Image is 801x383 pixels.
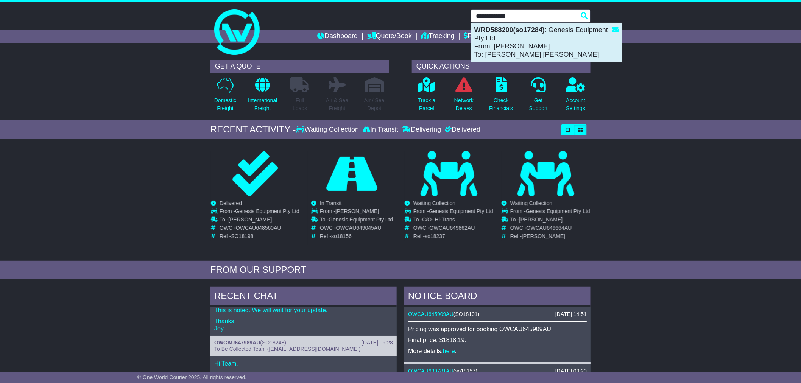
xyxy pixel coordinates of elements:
a: GetSupport [529,77,548,117]
span: Waiting Collection [413,200,456,206]
div: : Genesis Equipment Pty Ltd From: [PERSON_NAME] To: [PERSON_NAME] [PERSON_NAME] [471,23,622,62]
span: SO18101 [455,311,478,317]
a: Tracking [421,30,455,43]
p: Track a Parcel [418,97,435,112]
p: Thanks, Joy [214,318,393,332]
p: Pricing was approved for booking OWCAU645909AU. [408,325,587,333]
td: From - [413,208,493,216]
div: NOTICE BOARD [404,287,591,307]
span: OWCAU648560AU [236,225,281,231]
span: [PERSON_NAME] [228,216,272,223]
div: ( ) [408,368,587,374]
p: International Freight [248,97,277,112]
p: Air / Sea Depot [364,97,385,112]
td: From - [320,208,393,216]
p: Final price: $1818.19. [408,336,587,344]
div: Delivered [443,126,480,134]
a: AccountSettings [566,77,586,117]
div: ( ) [408,311,587,318]
td: To - [510,216,590,225]
p: Air & Sea Freight [326,97,348,112]
div: In Transit [361,126,400,134]
span: In Transit [320,200,342,206]
td: Ref - [413,233,493,240]
div: RECENT ACTIVITY - [210,124,296,135]
span: SO18248 [262,339,284,346]
span: SO18198 [231,233,253,239]
div: [DATE] 09:20 [555,368,587,374]
a: DomesticFreight [214,77,237,117]
td: To - [413,216,493,225]
a: OWCAU639781AU [408,368,453,374]
span: Genesis Equipment Pty Ltd [329,216,393,223]
span: Genesis Equipment Pty Ltd [429,208,493,214]
p: Get Support [529,97,548,112]
span: OWCAU649862AU [430,225,475,231]
a: Dashboard [317,30,358,43]
a: here [443,348,455,354]
p: Full Loads [290,97,309,112]
td: Ref - [320,233,393,240]
span: Delivered [220,200,242,206]
td: Ref - [510,233,590,240]
td: OWC - [510,225,590,233]
td: OWC - [220,225,299,233]
div: [DATE] 09:28 [362,339,393,346]
p: Check Financials [489,97,513,112]
span: OWCAU649045AU [336,225,382,231]
span: [PERSON_NAME] [522,233,565,239]
p: Network Delays [454,97,474,112]
td: To - [220,216,299,225]
p: Account Settings [566,97,586,112]
div: Waiting Collection [296,126,361,134]
a: CheckFinancials [489,77,514,117]
td: From - [510,208,590,216]
div: RECENT CHAT [210,287,397,307]
a: Track aParcel [418,77,436,117]
p: More details: . [408,347,587,355]
div: ( ) [214,339,393,346]
a: Quote/Book [367,30,412,43]
a: NetworkDelays [454,77,474,117]
div: Delivering [400,126,443,134]
div: FROM OUR SUPPORT [210,265,591,276]
a: Financials [464,30,499,43]
td: From - [220,208,299,216]
div: QUICK ACTIONS [412,60,591,73]
span: OWCAU649664AU [527,225,572,231]
td: Ref - [220,233,299,240]
td: To - [320,216,393,225]
td: OWC - [413,225,493,233]
span: so18156 [331,233,352,239]
p: Domestic Freight [214,97,236,112]
a: OWCAU645909AU [408,311,453,317]
div: [DATE] 14:51 [555,311,587,318]
span: Genesis Equipment Pty Ltd [526,208,590,214]
p: Hi Team, [214,360,393,367]
span: so18157 [455,368,476,374]
span: © One World Courier 2025. All rights reserved. [137,374,247,380]
span: C/O- Hi-Trans [422,216,455,223]
div: GET A QUOTE [210,60,389,73]
strong: WRD588200(so17284) [474,26,545,34]
span: [PERSON_NAME] [335,208,379,214]
span: so18237 [425,233,445,239]
span: [PERSON_NAME] [519,216,563,223]
td: OWC - [320,225,393,233]
a: OWCAU647989AU [214,339,260,346]
span: Waiting Collection [510,200,553,206]
a: InternationalFreight [248,77,277,117]
span: Genesis Equipment Pty Ltd [235,208,299,214]
span: To Be Collected Team ([EMAIL_ADDRESS][DOMAIN_NAME]) [214,346,360,352]
p: This is noted. We will wait for your update. [214,307,393,314]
